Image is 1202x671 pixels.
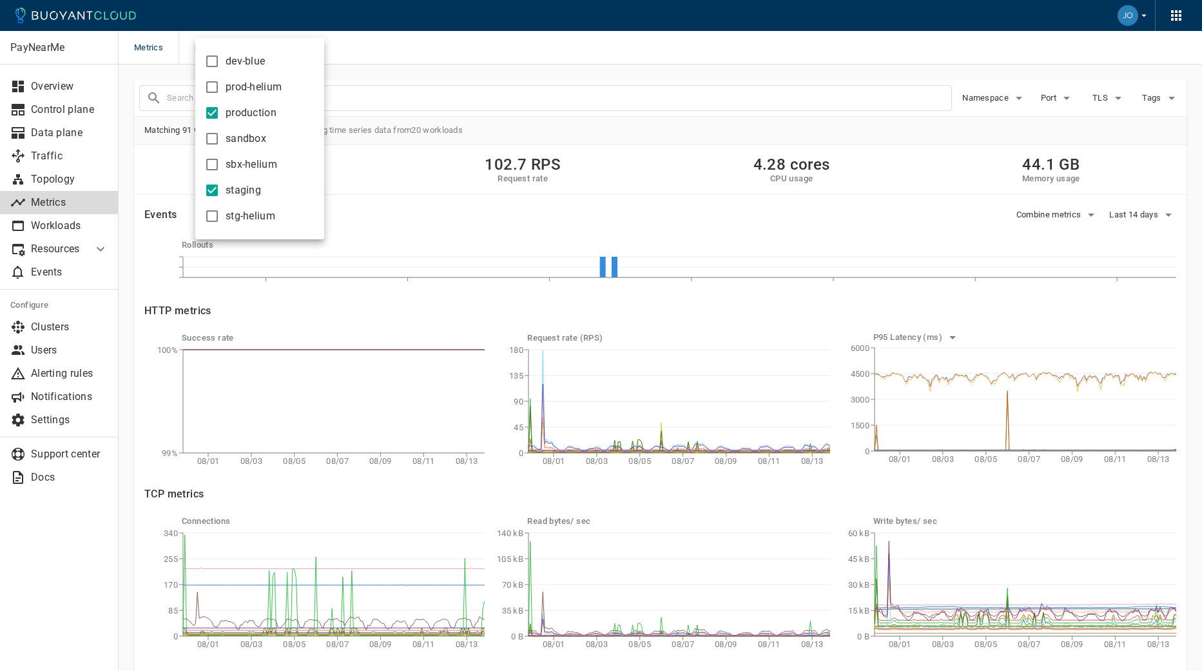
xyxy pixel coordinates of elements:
[226,158,277,171] span: sbx-helium
[226,55,265,68] span: dev-blue
[226,81,282,94] span: prod-helium
[226,132,266,145] span: sandbox
[226,210,275,223] span: stg-helium
[226,106,276,119] span: production
[226,184,261,197] span: staging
